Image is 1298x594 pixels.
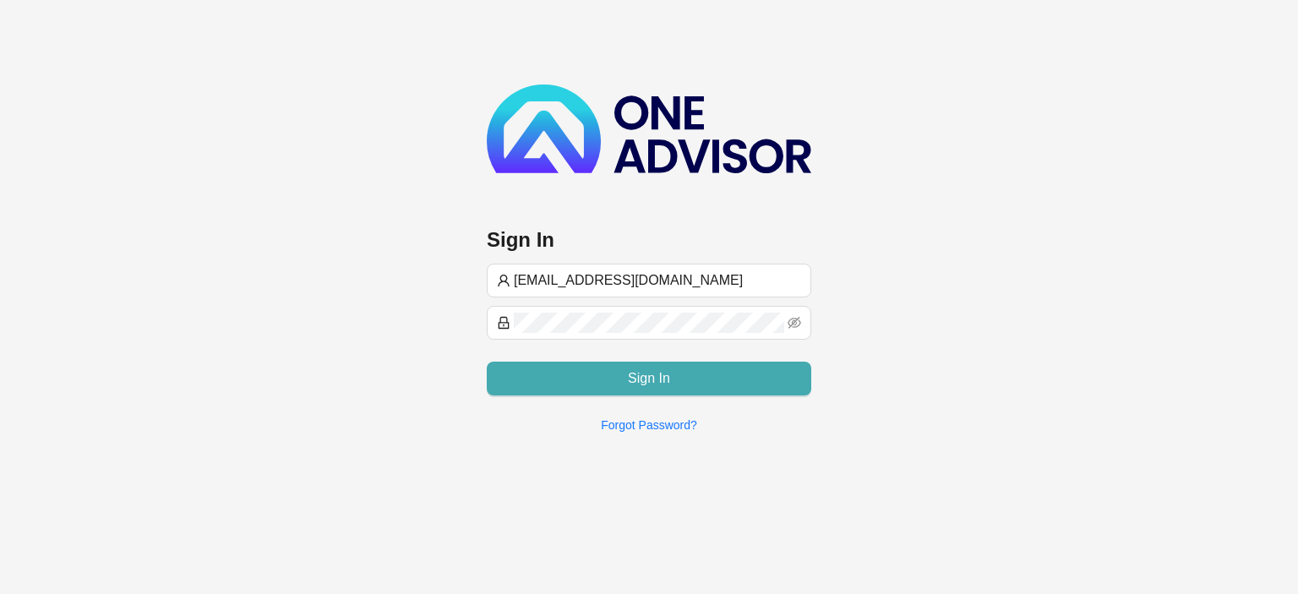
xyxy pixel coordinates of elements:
span: lock [497,316,510,330]
a: Forgot Password? [601,418,697,432]
span: Sign In [628,368,670,389]
img: b89e593ecd872904241dc73b71df2e41-logo-dark.svg [487,84,811,173]
span: eye-invisible [788,316,801,330]
h3: Sign In [487,226,811,253]
input: Username [514,270,801,291]
span: user [497,274,510,287]
button: Sign In [487,362,811,395]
